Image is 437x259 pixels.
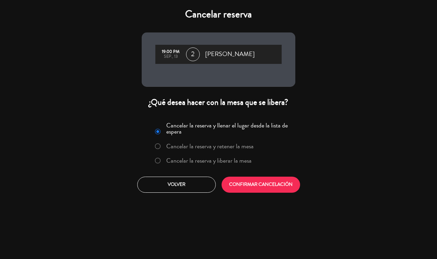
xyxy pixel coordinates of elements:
[222,177,300,193] button: CONFIRMAR CANCELACIÓN
[137,177,216,193] button: Volver
[166,158,252,164] label: Cancelar la reserva y liberar la mesa
[142,97,295,108] div: ¿Qué desea hacer con la mesa que se libera?
[186,47,200,61] span: 2
[159,50,183,54] div: 19:00 PM
[205,49,255,59] span: [PERSON_NAME]
[142,8,295,21] h4: Cancelar reserva
[166,143,254,149] label: Cancelar la reserva y retener la mesa
[159,54,183,59] div: sep., 13
[166,122,291,135] label: Cancelar la reserva y llenar el lugar desde la lista de espera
